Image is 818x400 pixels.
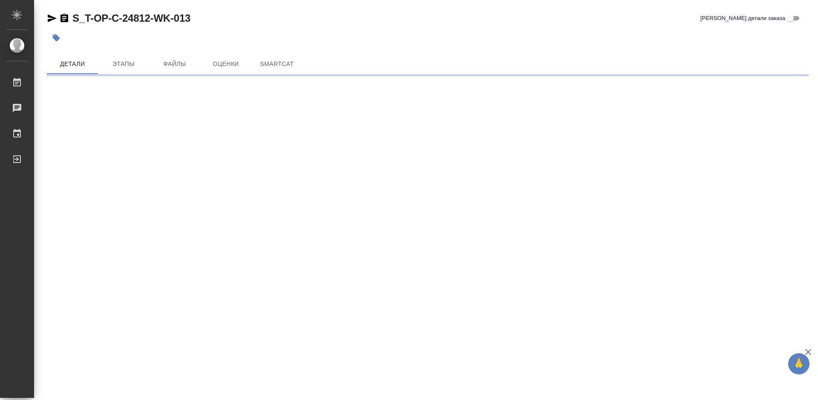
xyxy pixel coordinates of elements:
span: Файлы [154,59,195,69]
button: 🙏 [788,353,809,374]
a: S_T-OP-C-24812-WK-013 [72,12,190,24]
button: Скопировать ссылку [59,13,69,23]
span: Этапы [103,59,144,69]
span: Оценки [205,59,246,69]
span: SmartCat [256,59,297,69]
button: Добавить тэг [47,29,66,47]
span: Детали [52,59,93,69]
span: [PERSON_NAME] детали заказа [700,14,785,23]
button: Скопировать ссылку для ЯМессенджера [47,13,57,23]
span: 🙏 [792,355,806,373]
